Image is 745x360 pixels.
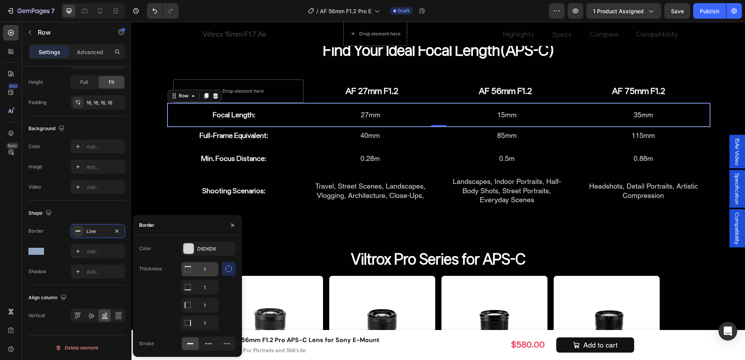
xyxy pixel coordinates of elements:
a: Compare [458,7,487,17]
h2: Min. Focus Distance: [42,131,163,142]
div: Thickness [139,265,162,272]
div: Undo/Redo [147,3,178,19]
div: Open Intercom Messenger [719,322,737,341]
div: Add... [87,143,123,150]
h1: Viltrox AF 56mm F1.2 Pro APS-C Lens for Sony E-Mount [78,313,305,324]
p: Advanced [77,48,103,56]
a: Viltrox AF 56mm F1.2 Pro APS-C Lens for Sony E-Mount [204,260,298,354]
div: Corner [28,248,44,255]
h2: 35mm [452,88,572,98]
input: Auto [182,280,218,294]
div: Row [46,71,59,78]
p: 7 [51,6,55,16]
a: Specs [421,6,440,18]
span: Draft [398,7,410,14]
a: Viltrox 15mm F1.7 Air [71,7,135,17]
span: 1 product assigned [593,7,644,15]
span: Compatibility [602,191,610,222]
div: Beta [6,143,19,149]
div: Vertical [28,312,45,319]
div: 16, 16, 16, 16 [87,99,123,106]
h2: 85mm [315,108,436,119]
div: D6D6D6 [197,245,234,252]
button: Add to cart [425,316,503,331]
h2: Landscapes, Indoor Portraits, Half-Body Shots, Street Portraits, Everyday Scenes [315,154,436,183]
h2: Travel, Street Scenes, Landscapes, Vlogging, Architecture, Close-Ups, [178,159,300,179]
div: Border [28,228,44,235]
a: Viltrox AF 27mm F1.2 Pro APS-C Lens for Sony E-Mount [92,260,185,354]
div: Padding [28,99,46,106]
h2: AF 56mm F1.2 [309,63,440,76]
h2: Find Your Ideal Focal Length(APS-C) [36,18,579,39]
h2: Shooting Scenarios: [42,164,163,174]
div: Add... [87,164,123,171]
a: Viltrox AF 85mm F1.4 Pro Full-Frame Lens for Sony E-Mount [429,260,522,354]
input: Auto [182,262,218,276]
p: Compare [458,8,487,17]
button: Publish [693,3,726,19]
div: Add... [87,248,123,255]
div: Align column [28,293,68,303]
img: Viltrox AF 27mm F1.2 Pro APS - C Lens for Sony E - Mount - Viltrox Storecamera lens [92,260,185,354]
div: Height [28,79,43,86]
div: $580.00 [309,316,414,330]
div: Add... [87,268,123,275]
div: Shadow [28,268,46,275]
div: Drop element here [91,66,132,72]
div: Shape [28,208,53,219]
button: 7 [3,3,58,19]
div: Add... [87,184,123,191]
span: Full [80,79,88,86]
h2: 27mm [179,88,300,98]
h2: 115mm [452,108,573,119]
iframe: Design area [131,22,745,360]
h2: Headshots, Detail Portraits, Artistic Compression [452,159,573,179]
div: Publish [700,7,719,15]
div: Drop element here [228,9,269,15]
span: 15Air Video [602,116,610,143]
a: Highlights [372,7,403,17]
p: Settings [39,48,60,56]
h2: Viltrox Pro Series for APS-C [79,227,535,248]
h2: 15mm [315,88,436,98]
div: Video [28,184,41,191]
div: Image [28,163,42,170]
h2: Focal Length: [42,88,163,98]
p: Compatibility [505,8,546,17]
div: Border [139,222,154,229]
button: Delete element [28,342,125,354]
a: Compatibility [505,7,546,17]
span: AF 56mm F1.2 Pro E [320,7,371,15]
img: Viltrox AF 85mm F1.4 Pro Full - Frame Lens for Sony E - Mount - Viltrox Storecamera lens [429,260,522,354]
span: Save [671,8,684,14]
p: Highlights [372,8,403,17]
h2: 0.5m [315,131,436,142]
div: Line [87,228,109,235]
p: Row [38,28,104,37]
div: 450 [7,83,19,89]
h2: Full-Frame Equivalent: [42,108,163,119]
p: 85mm Eqv.丨For Portraits and Still-Life [79,325,304,333]
input: Auto [182,316,218,330]
div: Color [28,143,41,150]
button: Save [664,3,690,19]
h2: 0.28m [178,131,300,142]
h2: 40mm [178,108,300,119]
span: / [316,7,318,15]
div: Delete element [55,343,98,353]
p: Specs [421,8,440,18]
h2: AF 75mm F1.2 [442,63,573,76]
button: 1 product assigned [586,3,661,19]
div: Stroke [139,340,154,347]
a: Viltrox AF 75mm F1.2 Pro APS-C Lens for Sony E-Mount [316,260,410,354]
div: Add to cart [452,319,486,328]
p: Viltrox 15mm F1.7 Air [71,8,135,17]
div: Background [28,124,66,134]
div: Color [139,245,151,252]
span: Specification [602,151,610,183]
input: Auto [182,298,218,312]
h2: AF 27mm F1.2 [175,63,306,76]
h2: 0.88m [452,131,573,142]
span: Fit [109,79,114,86]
